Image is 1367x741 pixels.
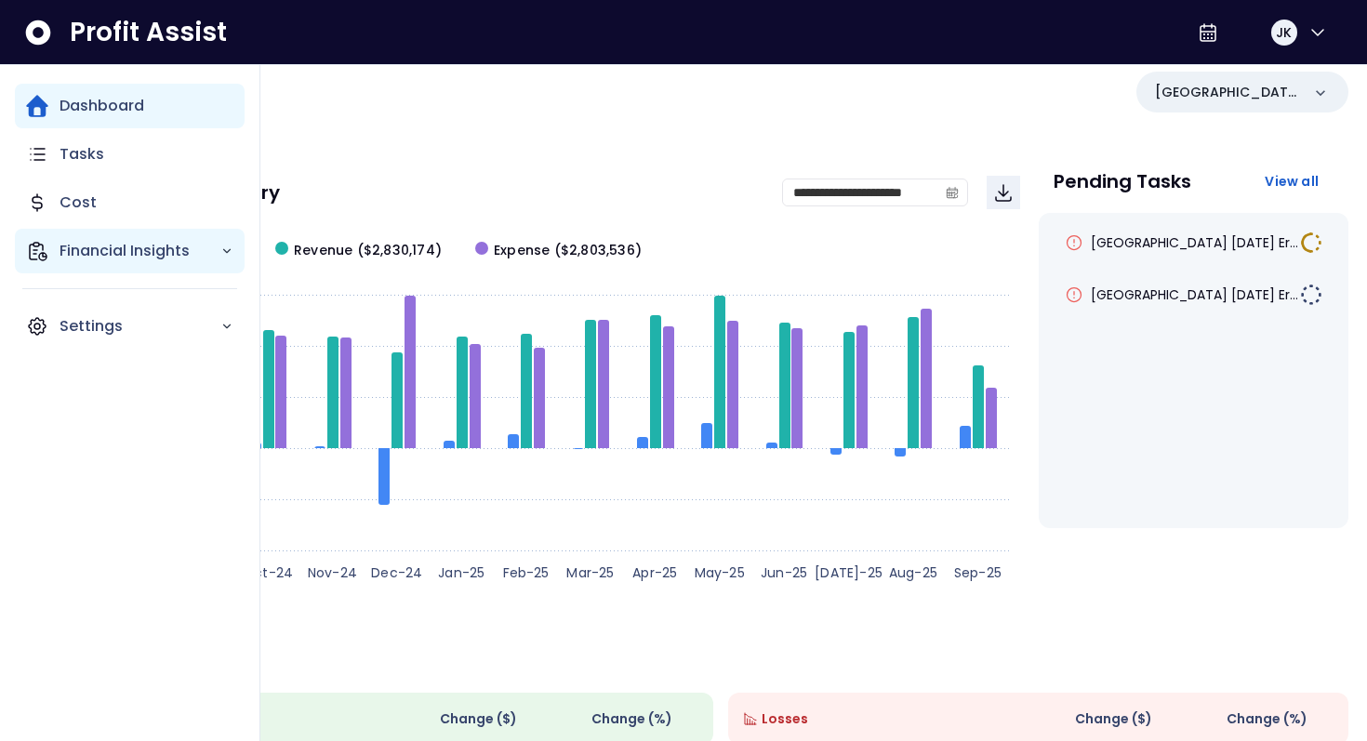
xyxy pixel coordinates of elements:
[60,315,220,337] p: Settings
[60,240,220,262] p: Financial Insights
[1054,172,1191,191] p: Pending Tasks
[70,16,227,49] span: Profit Assist
[503,563,550,582] text: Feb-25
[1227,709,1307,729] span: Change (%)
[632,563,677,582] text: Apr-25
[1265,172,1319,191] span: View all
[1250,165,1334,198] button: View all
[566,563,614,582] text: Mar-25
[761,563,807,582] text: Jun-25
[60,143,104,165] p: Tasks
[60,95,144,117] p: Dashboard
[1300,232,1322,254] img: In Progress
[1276,23,1292,42] span: JK
[1091,233,1298,252] span: [GEOGRAPHIC_DATA] [DATE] Er...
[946,186,959,199] svg: calendar
[440,709,517,729] span: Change ( $ )
[1300,284,1322,306] img: Not yet Started
[60,192,97,214] p: Cost
[494,241,642,260] span: Expense ($2,803,536)
[815,563,883,582] text: [DATE]-25
[438,563,484,582] text: Jan-25
[371,563,422,582] text: Dec-24
[308,563,357,582] text: Nov-24
[987,176,1020,209] button: Download
[954,563,1002,582] text: Sep-25
[243,563,293,582] text: Oct-24
[1155,83,1300,102] p: [GEOGRAPHIC_DATA]
[695,563,745,582] text: May-25
[1091,285,1298,304] span: [GEOGRAPHIC_DATA] [DATE] Er...
[889,563,937,582] text: Aug-25
[591,709,672,729] span: Change (%)
[93,652,1348,670] p: Wins & Losses
[1075,709,1152,729] span: Change ( $ )
[762,709,808,729] span: Losses
[294,241,442,260] span: Revenue ($2,830,174)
